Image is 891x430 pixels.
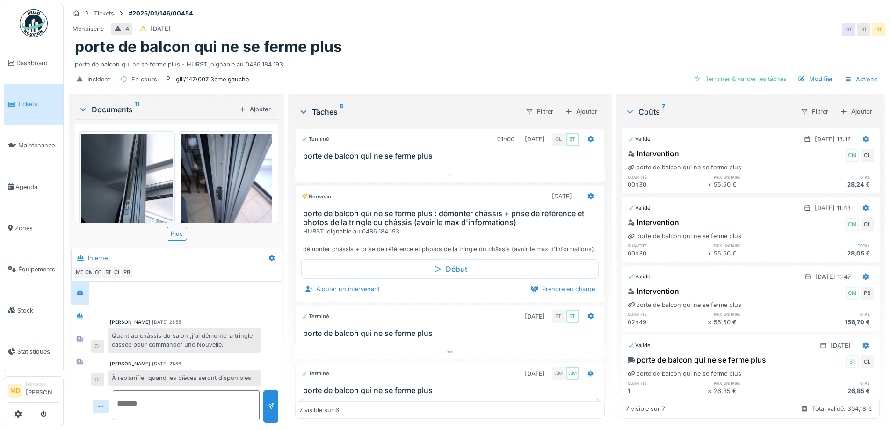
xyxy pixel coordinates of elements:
div: MD [73,266,87,279]
div: Validé [628,273,651,281]
div: Ajouter un intervenant [301,283,384,295]
h6: total [794,311,874,317]
div: gili/147/007 3ème gauche [176,75,249,84]
div: × [708,386,714,395]
div: CL [861,218,874,231]
div: CM [846,149,859,162]
span: Équipements [18,265,59,274]
div: CL [91,340,104,353]
div: Intervention [628,148,679,159]
strong: #2025/01/146/00454 [125,9,197,18]
h3: porte de balcon qui ne se ferme plus [303,152,600,160]
div: 7 visible sur 6 [299,406,339,415]
div: [DATE] [525,135,545,144]
a: Équipements [4,248,63,290]
a: Maintenance [4,125,63,166]
div: BT [101,266,115,279]
h6: total [794,242,874,248]
div: porte de balcon qui ne se ferme plus [628,232,741,241]
div: CL [552,133,565,146]
div: Plus [167,227,187,241]
h6: total [794,380,874,386]
div: Menuiserie [72,24,104,33]
div: 00h30 [628,249,708,258]
div: [DATE] [525,369,545,378]
div: 55,50 € [714,180,794,189]
sup: 6 [340,106,343,117]
div: Filtrer [522,105,558,118]
a: Zones [4,207,63,248]
div: Actions [840,73,882,86]
div: CM [83,266,96,279]
div: porte de balcon qui ne se ferme plus [628,300,741,309]
h6: quantité [628,380,708,386]
div: Début [301,259,598,279]
div: Intervention [628,285,679,297]
a: MD Manager[PERSON_NAME] [8,380,59,403]
div: 7 visible sur 7 [626,404,665,413]
div: porte de balcon qui ne se ferme plus [628,354,766,365]
h6: quantité [628,242,708,248]
div: Terminé [301,135,329,143]
a: Statistiques [4,331,63,372]
div: BT [872,23,885,36]
div: Terminer & valider les tâches [690,73,790,85]
h6: prix unitaire [714,311,794,317]
div: Ajouter [561,105,601,118]
span: Agenda [15,182,59,191]
div: [DATE] [151,24,171,33]
div: porte de balcon qui ne se ferme plus [628,163,741,172]
h3: porte de balcon qui ne se ferme plus [303,386,600,395]
div: Tâches [299,106,517,117]
h6: quantité [628,311,708,317]
div: BT [846,355,859,368]
div: BT [566,133,579,146]
a: Dashboard [4,43,63,84]
img: Badge_color-CXgf-gQk.svg [20,9,48,37]
div: CL [111,266,124,279]
div: CL [861,355,874,368]
div: Validé [628,342,651,350]
div: 00h30 [628,180,708,189]
div: Incident [87,75,110,84]
div: Intervention [628,217,679,228]
sup: 7 [662,106,665,117]
div: × [708,249,714,258]
div: Quant au châssis du salon ,j'ai démonté la tringle cassée pour commander une Nouvelle. [108,328,261,353]
div: BT [842,23,855,36]
div: Modifier [794,73,837,85]
div: Ajouter [836,105,876,118]
div: En cours [131,75,157,84]
div: × [708,180,714,189]
h6: quantité [628,174,708,180]
div: CM [566,367,579,380]
h6: total [794,174,874,180]
div: Validé [628,204,651,212]
h6: prix unitaire [714,174,794,180]
div: PB [861,287,874,300]
div: BT [552,310,565,323]
div: CM [846,218,859,231]
h1: porte de balcon qui ne se ferme plus [75,38,342,56]
div: [DATE] 11:48 [815,204,851,212]
div: 26,85 € [794,386,874,395]
div: [DATE] 21:56 [152,360,181,367]
div: [DATE] 13:12 [815,135,851,144]
div: 26,85 € [714,386,794,395]
div: Total validé: 354,18 € [812,404,872,413]
span: Maintenance [18,141,59,150]
div: porte de balcon qui ne se ferme plus [628,369,741,378]
div: 55,50 € [714,249,794,258]
sup: 11 [135,104,139,115]
img: 4raypxked3ywvr9mi32c15nfaa4g [81,134,173,255]
span: Zones [15,224,59,233]
div: CM [846,287,859,300]
div: 28,24 € [794,180,874,189]
div: [DATE] 21:55 [152,319,181,326]
div: OT [92,266,105,279]
div: 55,50 € [714,318,794,327]
div: 01h00 [497,135,514,144]
a: Stock [4,290,63,331]
div: CL [91,373,104,386]
div: CM [552,367,565,380]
